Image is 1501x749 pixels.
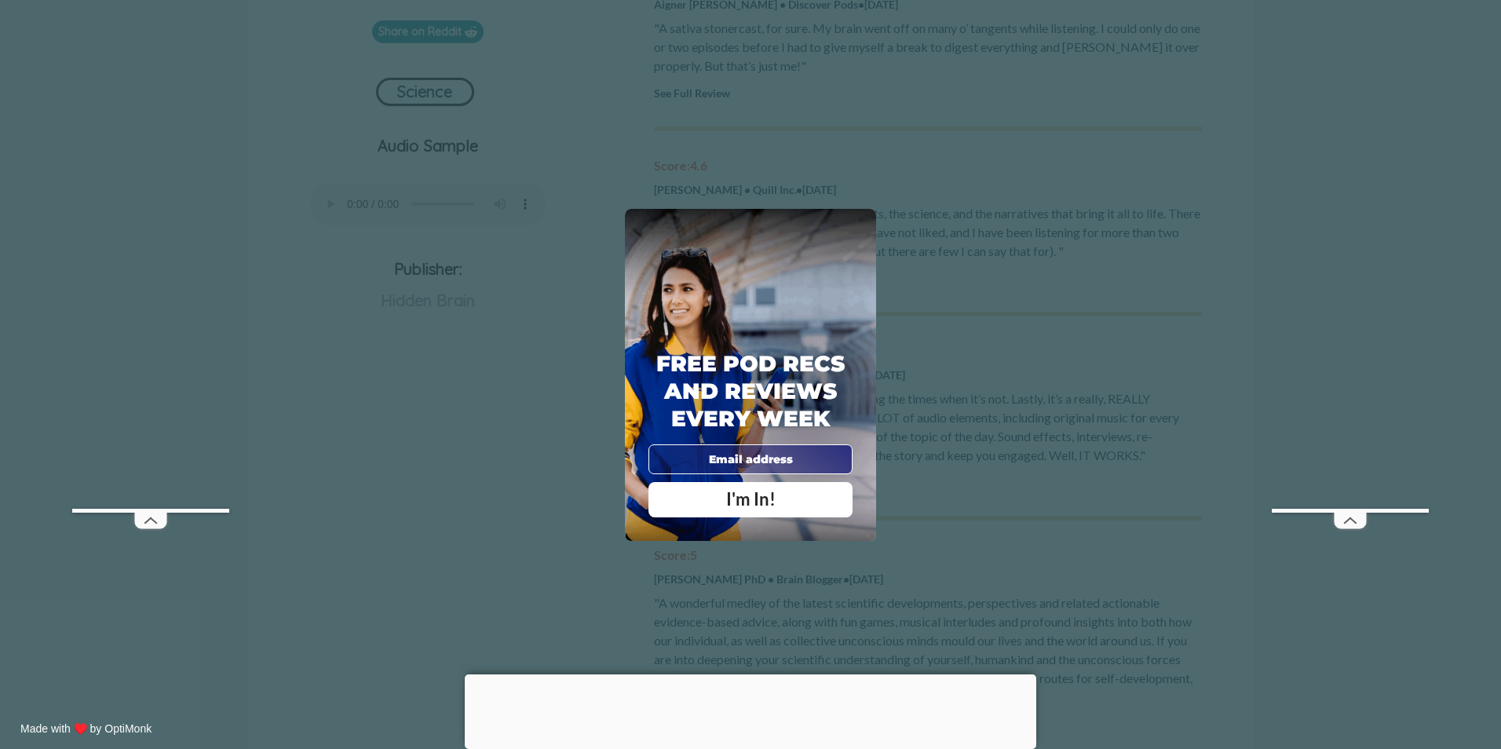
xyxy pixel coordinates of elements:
input: Email address [648,444,853,474]
iframe: Advertisement [465,674,1036,745]
iframe: Advertisement [1272,38,1429,509]
iframe: Advertisement [72,38,229,509]
span: Free Pod Recs and Reviews every week [656,350,845,432]
span: I'm In! [726,488,776,510]
a: Made with ♥️ by OptiMonk [20,722,152,735]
